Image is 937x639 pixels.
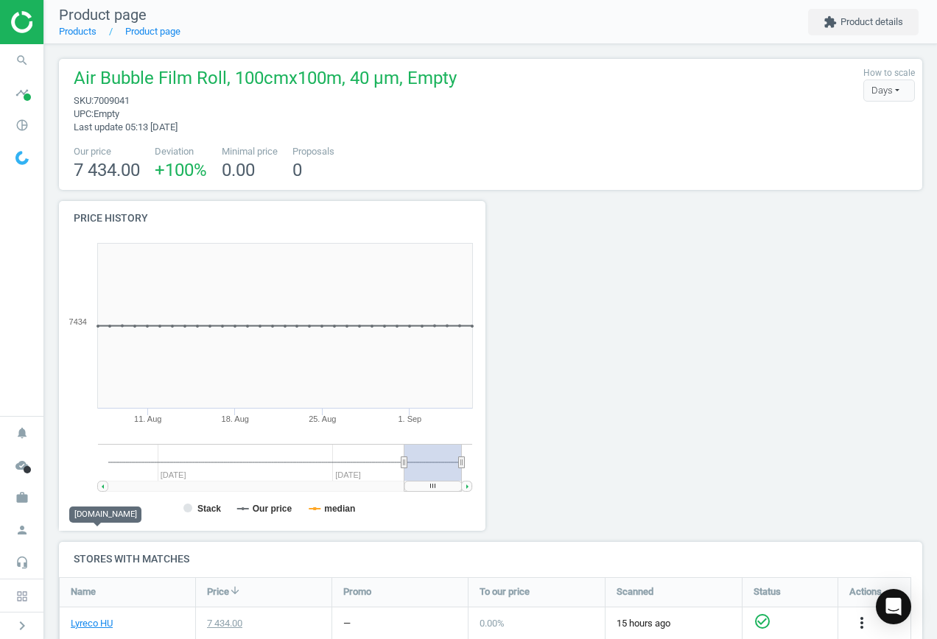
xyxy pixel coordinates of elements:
[15,151,29,165] img: wGWNvw8QSZomAAAAABJRU5ErkJggg==
[59,26,96,37] a: Products
[853,614,871,632] i: more_vert
[324,504,355,514] tspan: median
[8,484,36,512] i: work
[74,66,457,94] span: Air Bubble Film Roll, 100cmx100m, 40 µm, Empty
[13,617,31,635] i: chevron_right
[853,614,871,633] button: more_vert
[8,419,36,447] i: notifications
[71,617,113,630] a: Lyreco HU
[292,145,334,158] span: Proposals
[253,504,292,514] tspan: Our price
[309,414,336,423] tspan: 25. Aug
[8,111,36,139] i: pie_chart_outlined
[849,585,882,599] span: Actions
[207,585,229,599] span: Price
[69,317,87,326] text: 7434
[754,612,771,630] i: check_circle_outline
[863,67,915,80] label: How to scale
[74,95,94,106] span: sku :
[59,542,922,576] h4: Stores with matches
[74,145,140,158] span: Our price
[222,414,249,423] tspan: 18. Aug
[71,585,96,599] span: Name
[398,414,421,423] tspan: 1. Sep
[876,589,911,624] div: Open Intercom Messenger
[11,11,116,33] img: ajHJNr6hYgQAAAAASUVORK5CYII=
[824,15,837,29] i: extension
[8,516,36,544] i: person
[94,108,119,119] span: Empty
[74,160,140,180] span: 7 434.00
[4,616,41,635] button: chevron_right
[754,585,781,599] span: Status
[480,618,505,629] span: 0.00 %
[222,145,278,158] span: Minimal price
[8,451,36,479] i: cloud_done
[155,160,207,180] span: +100 %
[343,585,371,599] span: Promo
[197,504,221,514] tspan: Stack
[480,585,530,599] span: To our price
[343,617,351,630] div: —
[8,79,36,107] i: timeline
[59,201,485,236] h4: Price history
[134,414,161,423] tspan: 11. Aug
[292,160,302,180] span: 0
[94,95,130,106] span: 7009041
[74,108,94,119] span: upc :
[617,617,731,630] span: 15 hours ago
[207,617,242,630] div: 7 434.00
[74,121,178,133] span: Last update 05:13 [DATE]
[155,145,207,158] span: Deviation
[8,46,36,74] i: search
[808,9,919,35] button: extensionProduct details
[125,26,180,37] a: Product page
[617,585,653,599] span: Scanned
[863,80,915,102] div: Days
[229,585,241,596] i: arrow_downward
[8,548,36,576] i: headset_mic
[59,6,147,24] span: Product page
[69,506,141,523] div: [DOMAIN_NAME]
[222,160,255,180] span: 0.00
